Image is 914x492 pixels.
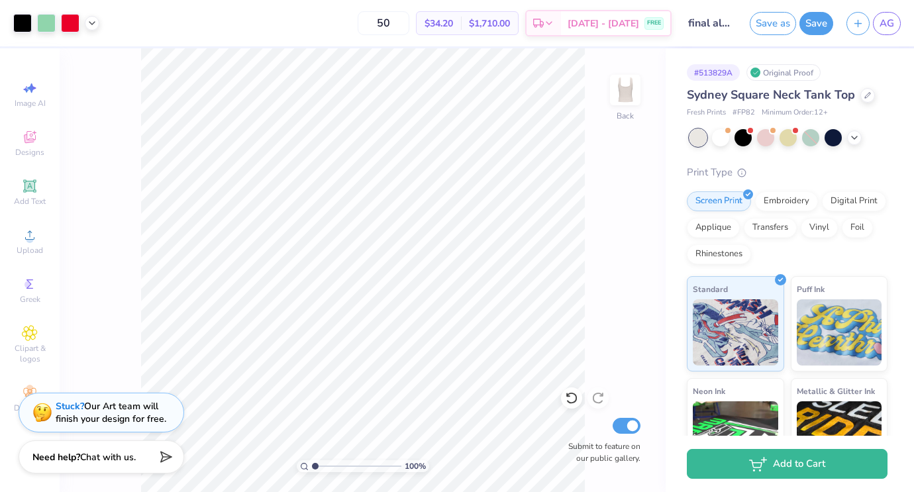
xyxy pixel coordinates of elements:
[693,282,728,296] span: Standard
[358,11,409,35] input: – –
[822,191,886,211] div: Digital Print
[797,384,875,398] span: Metallic & Glitter Ink
[647,19,661,28] span: FREE
[733,107,755,119] span: # FP82
[17,245,43,256] span: Upload
[678,10,743,36] input: Untitled Design
[469,17,510,30] span: $1,710.00
[14,196,46,207] span: Add Text
[56,400,84,413] strong: Stuck?
[617,110,634,122] div: Back
[687,244,751,264] div: Rhinestones
[425,17,453,30] span: $34.20
[687,449,888,479] button: Add to Cart
[32,451,80,464] strong: Need help?
[746,64,821,81] div: Original Proof
[873,12,901,35] a: AG
[797,299,882,366] img: Puff Ink
[693,384,725,398] span: Neon Ink
[797,401,882,467] img: Metallic & Glitter Ink
[801,218,838,238] div: Vinyl
[762,107,828,119] span: Minimum Order: 12 +
[56,400,166,425] div: Our Art team will finish your design for free.
[842,218,873,238] div: Foil
[568,17,639,30] span: [DATE] - [DATE]
[687,87,855,103] span: Sydney Square Neck Tank Top
[405,460,426,472] span: 100 %
[880,16,894,31] span: AG
[693,299,778,366] img: Standard
[687,165,888,180] div: Print Type
[755,191,818,211] div: Embroidery
[797,282,825,296] span: Puff Ink
[612,77,638,103] img: Back
[799,12,833,35] button: Save
[744,218,797,238] div: Transfers
[693,401,778,467] img: Neon Ink
[80,451,136,464] span: Chat with us.
[561,440,640,464] label: Submit to feature on our public gallery.
[750,12,796,35] button: Save as
[15,98,46,109] span: Image AI
[14,403,46,413] span: Decorate
[15,147,44,158] span: Designs
[7,343,53,364] span: Clipart & logos
[687,64,740,81] div: # 513829A
[687,191,751,211] div: Screen Print
[20,294,40,305] span: Greek
[687,218,740,238] div: Applique
[687,107,726,119] span: Fresh Prints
